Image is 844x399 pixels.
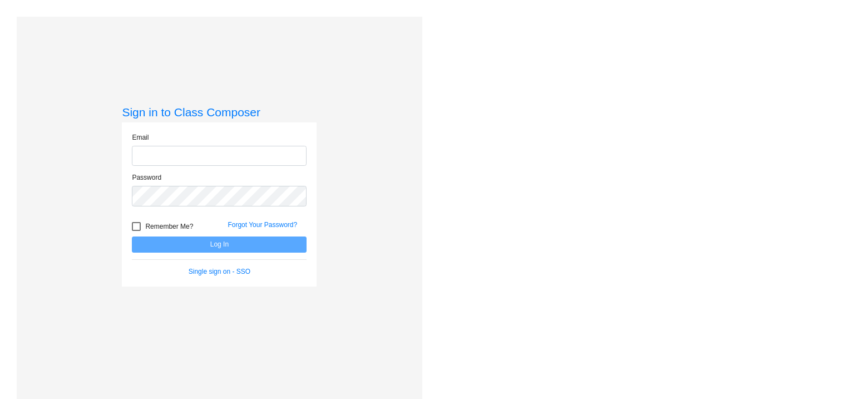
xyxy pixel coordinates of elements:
span: Remember Me? [145,220,193,233]
label: Password [132,173,161,183]
a: Forgot Your Password? [228,221,297,229]
label: Email [132,132,149,142]
a: Single sign on - SSO [189,268,250,275]
h3: Sign in to Class Composer [122,105,317,119]
button: Log In [132,237,307,253]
